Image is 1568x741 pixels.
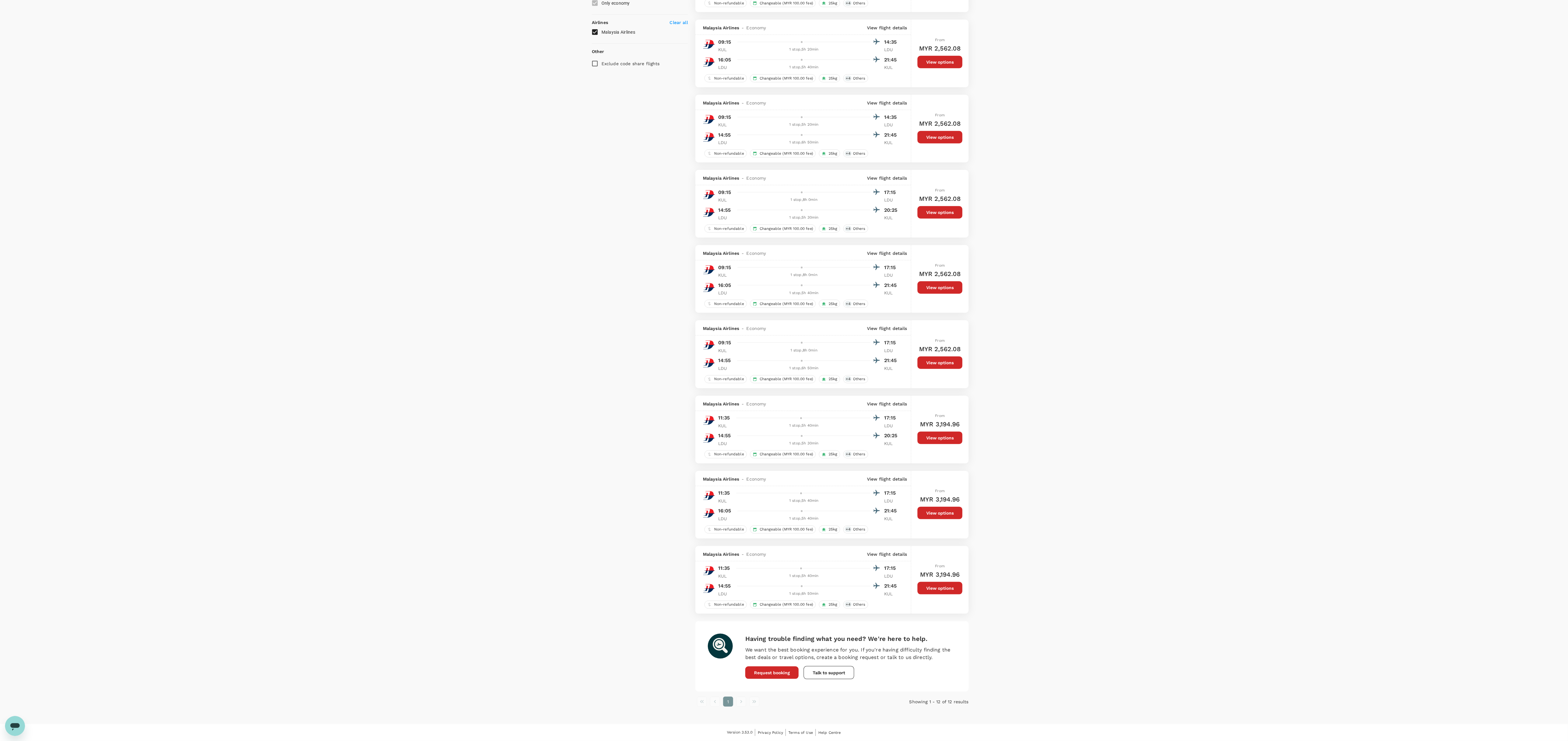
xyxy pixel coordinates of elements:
div: 1 stop , 5h 40min [738,64,870,70]
button: Request booking [745,666,799,679]
button: View options [918,131,962,143]
p: 16:05 [718,56,731,64]
p: LDU [884,272,900,278]
span: From [935,113,945,117]
p: 09:15 [718,38,731,46]
span: Malaysia Airlines [703,25,739,31]
a: Privacy Policy [758,729,783,736]
div: 1 stop , 5h 40min [738,423,870,429]
span: + 4 [845,151,852,156]
span: From [935,414,945,418]
button: View options [918,507,962,519]
p: 16:05 [718,507,731,515]
span: Malaysia Airlines [703,175,739,181]
p: 21:45 [884,131,900,139]
h6: MYR 2,562.08 [919,194,961,204]
span: Changeable (MYR 100.00 fee) [757,301,816,307]
button: View options [918,356,962,369]
span: Changeable (MYR 100.00 fee) [757,151,816,156]
div: 1 stop , 6h 50min [738,591,870,597]
span: + 4 [845,76,852,81]
p: KUL [718,423,734,429]
span: Changeable (MYR 100.00 fee) [757,452,816,457]
p: KUL [718,498,734,504]
p: KUL [884,365,900,371]
img: MH [703,38,715,51]
button: View options [918,56,962,68]
p: KUL [718,272,734,278]
p: KUL [884,64,900,70]
p: KUL [884,290,900,296]
div: Non-refundable [704,300,747,308]
p: 16:05 [718,282,731,289]
div: 25kg [819,375,840,383]
p: 14:55 [718,582,731,590]
h6: MYR 2,562.08 [919,119,961,128]
span: - [739,476,747,482]
p: View flight details [867,476,907,482]
span: - [739,25,747,31]
div: 1 stop , 5h 40min [738,498,870,504]
button: View options [918,582,962,594]
span: Economy [747,476,766,482]
p: LDU [884,347,900,354]
img: MH [703,489,715,502]
p: View flight details [867,100,907,106]
span: From [935,38,945,42]
span: From [935,338,945,343]
span: - [739,325,747,332]
img: MH [703,56,715,68]
h6: MYR 2,562.08 [919,269,961,279]
span: Economy [747,551,766,557]
div: Changeable (MYR 100.00 fee) [750,149,816,157]
p: Showing 1 - 12 of 12 results [878,699,969,705]
p: 21:45 [884,357,900,364]
p: Clear all [670,19,688,26]
span: Economy [747,325,766,332]
span: 25kg [826,376,840,382]
div: Non-refundable [704,450,747,458]
p: KUL [718,122,734,128]
p: LDU [718,290,734,296]
button: Talk to support [804,666,854,679]
h6: Having trouble finding what you need? We're here to help. [745,634,956,644]
span: Economy [747,175,766,181]
span: Others [850,226,868,231]
span: + 4 [845,301,852,307]
div: 25kg [819,74,840,82]
div: Changeable (MYR 100.00 fee) [750,300,816,308]
p: View flight details [867,325,907,332]
img: MH [703,339,715,351]
p: LDU [884,46,900,53]
p: LDU [718,139,734,146]
div: Changeable (MYR 100.00 fee) [750,74,816,82]
span: 25kg [826,452,840,457]
span: Changeable (MYR 100.00 fee) [757,1,816,6]
div: 1 stop , 5h 40min [738,573,870,579]
span: Privacy Policy [758,730,783,735]
p: 17:15 [884,339,900,346]
span: - [739,401,747,407]
span: 25kg [826,226,840,231]
span: Changeable (MYR 100.00 fee) [757,226,816,231]
span: 25kg [826,151,840,156]
div: Non-refundable [704,375,747,383]
p: LDU [884,122,900,128]
span: Malaysia Airlines [703,250,739,256]
iframe: Button to launch messaging window [5,716,25,736]
p: LDU [884,498,900,504]
div: 1 stop , 5h 20min [738,46,870,53]
span: Others [850,527,868,532]
p: 14:55 [718,357,731,364]
p: 11:35 [718,564,730,572]
div: +4Others [843,74,868,82]
div: 1 stop , 5h 30min [738,440,870,447]
img: MH [703,582,715,595]
div: 25kg [819,525,840,534]
button: View options [918,432,962,444]
p: LDU [884,573,900,579]
div: Non-refundable [704,225,747,233]
p: LDU [718,215,734,221]
div: Changeable (MYR 100.00 fee) [750,450,816,458]
div: 25kg [819,225,840,233]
